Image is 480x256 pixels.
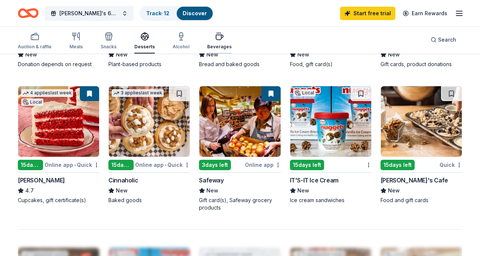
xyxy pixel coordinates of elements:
[18,86,99,204] a: Image for Susie Cakes4 applieslast weekLocal15days leftOnline app•Quick[PERSON_NAME]4.7Cupcakes, ...
[290,176,339,185] div: IT'S-IT Ice Cream
[134,29,155,54] button: Desserts
[381,176,448,185] div: [PERSON_NAME]'s Cafe
[134,44,155,50] div: Desserts
[21,98,43,106] div: Local
[340,7,395,20] a: Start free trial
[45,6,134,21] button: [PERSON_NAME]'s 60th Birthday Walkathon
[381,197,462,204] div: Food and gift cards
[297,50,309,59] span: New
[245,160,281,169] div: Online app
[290,160,324,170] div: 15 days left
[388,186,400,195] span: New
[140,6,213,21] button: Track· 12Discover
[18,61,99,68] div: Donation depends on request
[290,86,371,157] img: Image for IT'S-IT Ice Cream
[69,44,83,50] div: Meals
[116,186,128,195] span: New
[199,176,223,185] div: Safeway
[398,7,452,20] a: Earn Rewards
[207,44,232,50] div: Beverages
[199,160,231,170] div: 3 days left
[18,4,39,22] a: Home
[18,197,99,204] div: Cupcakes, gift certificate(s)
[440,160,462,169] div: Quick
[18,176,65,185] div: [PERSON_NAME]
[381,86,462,204] a: Image for Mimi's Cafe15days leftQuick[PERSON_NAME]'s CafeNewFood and gift cards
[108,176,138,185] div: Cinnaholic
[45,160,99,169] div: Online app Quick
[18,86,99,157] img: Image for Susie Cakes
[18,160,43,170] div: 15 days left
[388,50,400,59] span: New
[438,35,456,44] span: Search
[108,61,190,68] div: Plant-based products
[165,162,166,168] span: •
[199,86,281,211] a: Image for Safeway3days leftOnline appSafewayNewGift card(s), Safeway grocery products
[101,29,117,54] button: Snacks
[297,186,309,195] span: New
[199,197,281,211] div: Gift card(s), Safeway grocery products
[206,186,218,195] span: New
[381,160,415,170] div: 15 days left
[69,29,83,54] button: Meals
[173,29,189,54] button: Alcohol
[199,86,280,157] img: Image for Safeway
[25,186,34,195] span: 4.7
[101,44,117,50] div: Snacks
[21,89,73,97] div: 4 applies last week
[135,160,190,169] div: Online app Quick
[290,197,372,204] div: Ice cream sandwiches
[59,9,119,18] span: [PERSON_NAME]'s 60th Birthday Walkathon
[381,86,462,157] img: Image for Mimi's Cafe
[173,44,189,50] div: Alcohol
[108,197,190,204] div: Baked goods
[425,32,462,47] button: Search
[290,86,372,204] a: Image for IT'S-IT Ice CreamLocal15days leftIT'S-IT Ice CreamNewIce cream sandwiches
[25,50,37,59] span: New
[293,89,316,97] div: Local
[108,160,134,170] div: 15 days left
[206,50,218,59] span: New
[183,10,207,16] a: Discover
[290,61,372,68] div: Food, gift card(s)
[108,86,190,204] a: Image for Cinnaholic3 applieslast week15days leftOnline app•QuickCinnaholicNewBaked goods
[207,29,232,54] button: Beverages
[74,162,76,168] span: •
[18,44,52,50] div: Auction & raffle
[146,10,169,16] a: Track· 12
[381,61,462,68] div: Gift cards, product donations
[18,29,52,54] button: Auction & raffle
[109,86,190,157] img: Image for Cinnaholic
[199,61,281,68] div: Bread and baked goods
[116,50,128,59] span: New
[112,89,164,97] div: 3 applies last week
